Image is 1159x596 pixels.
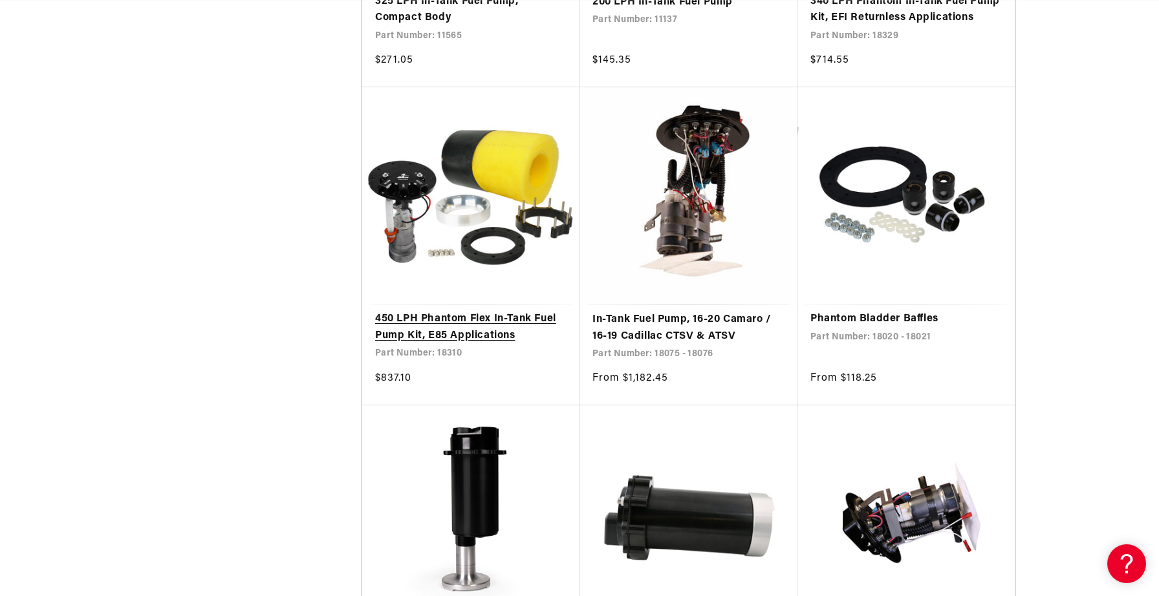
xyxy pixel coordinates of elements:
[375,311,567,344] a: 450 LPH Phantom Flex In-Tank Fuel Pump Kit, E85 Applications
[592,312,785,345] a: In-Tank Fuel Pump, 16-20 Camaro / 16-19 Cadillac CTSV & ATSV
[810,311,1002,328] a: Phantom Bladder Baffles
